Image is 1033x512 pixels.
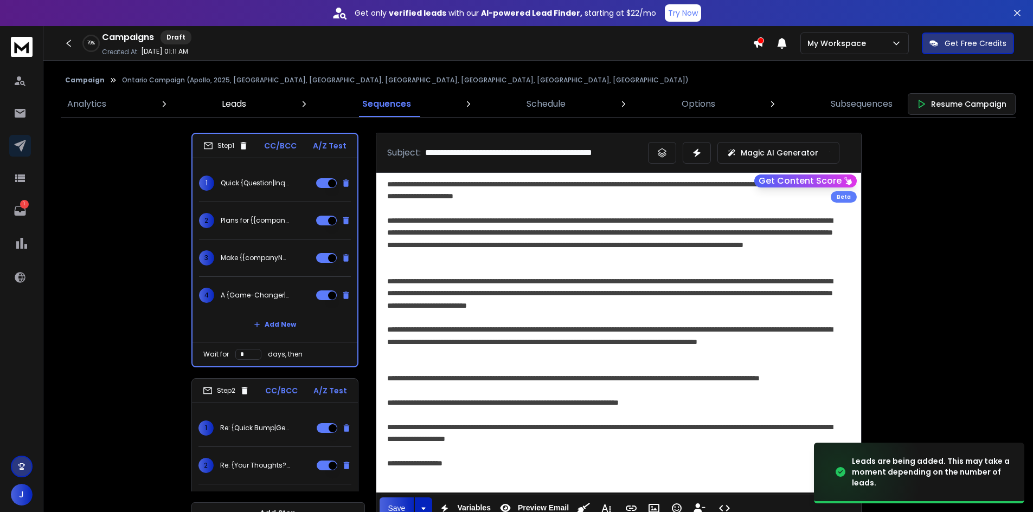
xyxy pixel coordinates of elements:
a: Leads [215,91,253,117]
p: Analytics [67,98,106,111]
a: Options [675,91,722,117]
img: logo [11,37,33,57]
p: Subsequences [831,98,893,111]
div: Step 2 [203,386,249,396]
p: [DATE] 01:11 AM [141,47,188,56]
p: Created At: [102,48,139,56]
p: days, then [268,350,303,359]
a: Sequences [356,91,418,117]
p: Leads [222,98,246,111]
p: Make {{companyName}}'s events {unforgettable|memorable|amazing} [221,254,290,262]
p: Get Free Credits [945,38,1006,49]
a: Schedule [520,91,572,117]
a: Analytics [61,91,113,117]
p: Re: {Quick Bump|Gentle Nudge|Friendly Reminder} [220,424,290,432]
li: Step1CC/BCCA/Z Test1Quick {Question|Inquiry|Note} about {{companyName}}2Plans for {{companyName}}... [191,133,358,367]
div: Step 1 [203,141,248,151]
button: Get Free Credits [922,33,1014,54]
strong: verified leads [389,8,446,18]
p: A/Z Test [313,140,347,151]
p: CC/BCC [264,140,297,151]
p: 1 [20,200,29,209]
span: 3 [199,250,214,265]
span: 1 [199,176,214,191]
p: Schedule [527,98,566,111]
p: Wait for [203,350,229,359]
a: 1 [9,200,31,222]
span: 1 [198,420,214,436]
span: 4 [199,288,214,303]
img: image [814,440,922,504]
p: 79 % [87,40,95,47]
div: Beta [831,191,857,203]
p: CC/BCC [265,385,298,396]
p: Try Now [668,8,698,18]
button: Campaign [65,76,105,85]
div: Leads are being added. This may take a moment depending on the number of leads. [852,456,1011,488]
button: Get Content Score [754,174,857,187]
p: Plans for {{companyName}}'s upcoming events? [221,216,290,225]
p: Quick {Question|Inquiry|Note} about {{companyName}} [221,179,290,187]
p: A/Z Test [313,385,347,396]
button: J [11,484,33,505]
div: Draft [161,30,191,44]
strong: AI-powered Lead Finder, [481,8,582,18]
p: Get only with our starting at $22/mo [355,8,656,18]
span: 2 [199,213,214,228]
p: Sequences [362,98,411,111]
p: Subject: [387,146,421,159]
h1: Campaigns [102,31,154,44]
button: Resume Campaign [908,93,1016,115]
p: Magic AI Generator [741,147,818,158]
p: My Workspace [807,38,870,49]
p: Options [682,98,715,111]
button: Add New [245,314,305,335]
button: Try Now [665,4,701,22]
p: Re: {Your Thoughts?|Following Up|Just Checking In|Touching Base} [220,461,290,470]
a: Subsequences [824,91,899,117]
button: Magic AI Generator [717,142,839,164]
p: A {Game-Changer|Total Game-Changer} for {{companyName}}'s {Next|Upcoming} Event, {{firstName}} [221,291,290,300]
p: Ontario Campaign (Apollo, 2025, [GEOGRAPHIC_DATA], [GEOGRAPHIC_DATA], [GEOGRAPHIC_DATA], [GEOGRAP... [122,76,689,85]
span: 2 [198,458,214,473]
